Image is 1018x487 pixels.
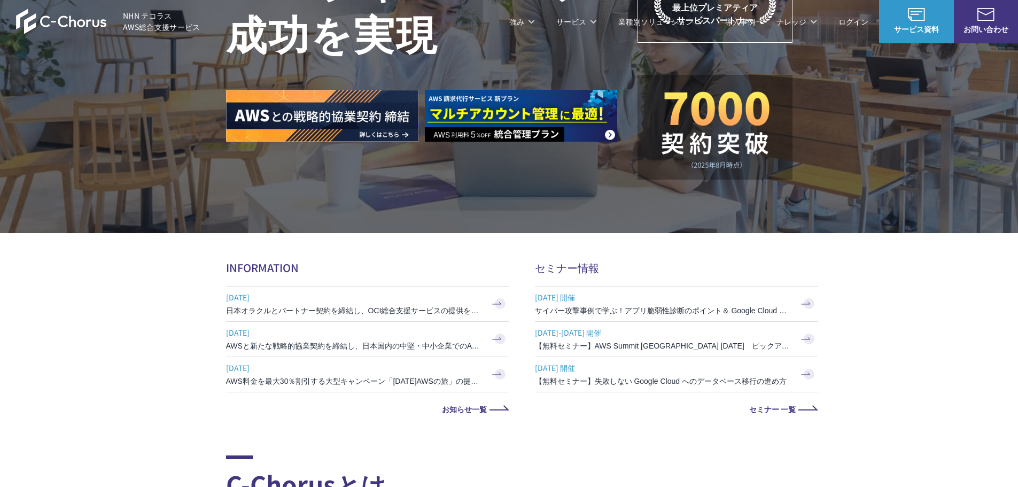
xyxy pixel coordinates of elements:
[618,16,704,27] p: 業種別ソリューション
[226,305,483,316] h3: 日本オラクルとパートナー契約を締結し、OCI総合支援サービスの提供を開始
[535,322,818,357] a: [DATE]-[DATE] 開催 【無料セミナー】AWS Summit [GEOGRAPHIC_DATA] [DATE] ピックアップセッション
[509,16,535,27] p: 強み
[908,8,925,21] img: AWS総合支援サービス C-Chorus サービス資料
[226,324,483,341] span: [DATE]
[123,10,200,33] span: NHN テコラス AWS総合支援サービス
[226,341,483,351] h3: AWSと新たな戦略的協業契約を締結し、日本国内の中堅・中小企業でのAWS活用を加速
[226,90,418,142] img: AWSとの戦略的協業契約 締結
[226,357,509,392] a: [DATE] AWS料金を最大30％割引する大型キャンペーン「[DATE]AWSの旅」の提供を開始
[535,376,791,386] h3: 【無料セミナー】失敗しない Google Cloud へのデータベース移行の進め方
[226,360,483,376] span: [DATE]
[954,24,1018,35] span: お問い合わせ
[556,16,597,27] p: サービス
[226,260,509,275] h2: INFORMATION
[535,405,818,413] a: セミナー 一覧
[226,405,509,413] a: お知らせ一覧
[16,9,200,34] a: AWS総合支援サービス C-Chorus NHN テコラスAWS総合支援サービス
[535,287,818,321] a: [DATE] 開催 サイバー攻撃事例で学ぶ！アプリ脆弱性診断のポイント＆ Google Cloud セキュリティ対策
[725,16,755,27] a: 導入事例
[226,322,509,357] a: [DATE] AWSと新たな戦略的協業契約を締結し、日本国内の中堅・中小企業でのAWS活用を加速
[535,289,791,305] span: [DATE] 開催
[535,341,791,351] h3: 【無料セミナー】AWS Summit [GEOGRAPHIC_DATA] [DATE] ピックアップセッション
[776,16,817,27] p: ナレッジ
[535,260,818,275] h2: セミナー情報
[535,360,791,376] span: [DATE] 開催
[838,16,868,27] a: ログイン
[659,91,771,169] img: 契約件数
[879,24,954,35] span: サービス資料
[535,305,791,316] h3: サイバー攻撃事例で学ぶ！アプリ脆弱性診断のポイント＆ Google Cloud セキュリティ対策
[425,90,617,142] img: AWS請求代行サービス 統合管理プラン
[535,324,791,341] span: [DATE]-[DATE] 開催
[226,287,509,321] a: [DATE] 日本オラクルとパートナー契約を締結し、OCI総合支援サービスの提供を開始
[535,357,818,392] a: [DATE] 開催 【無料セミナー】失敗しない Google Cloud へのデータベース移行の進め方
[226,289,483,305] span: [DATE]
[226,376,483,386] h3: AWS料金を最大30％割引する大型キャンペーン「[DATE]AWSの旅」の提供を開始
[977,8,994,21] img: お問い合わせ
